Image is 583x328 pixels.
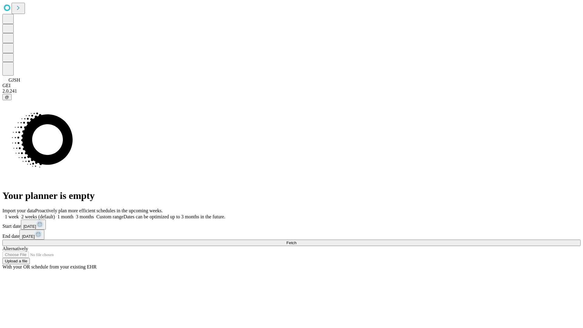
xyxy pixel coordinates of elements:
div: End date [2,230,581,240]
span: 2 weeks (default) [21,214,55,219]
button: @ [2,94,12,100]
span: Alternatively [2,246,28,251]
div: GEI [2,83,581,88]
span: With your OR schedule from your existing EHR [2,264,97,269]
span: Import your data [2,208,35,213]
button: Fetch [2,240,581,246]
span: 1 month [57,214,73,219]
span: Fetch [286,241,296,245]
h1: Your planner is empty [2,190,581,201]
span: [DATE] [23,224,36,229]
span: 1 week [5,214,19,219]
div: 2.0.241 [2,88,581,94]
span: Custom range [96,214,123,219]
span: @ [5,95,9,99]
span: Proactively plan more efficient schedules in the upcoming weeks. [35,208,163,213]
button: Upload a file [2,258,30,264]
span: [DATE] [22,234,35,239]
div: Start date [2,220,581,230]
button: [DATE] [19,230,44,240]
span: GJSH [9,77,20,83]
span: Dates can be optimized up to 3 months in the future. [124,214,225,219]
button: [DATE] [21,220,46,230]
span: 3 months [76,214,94,219]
